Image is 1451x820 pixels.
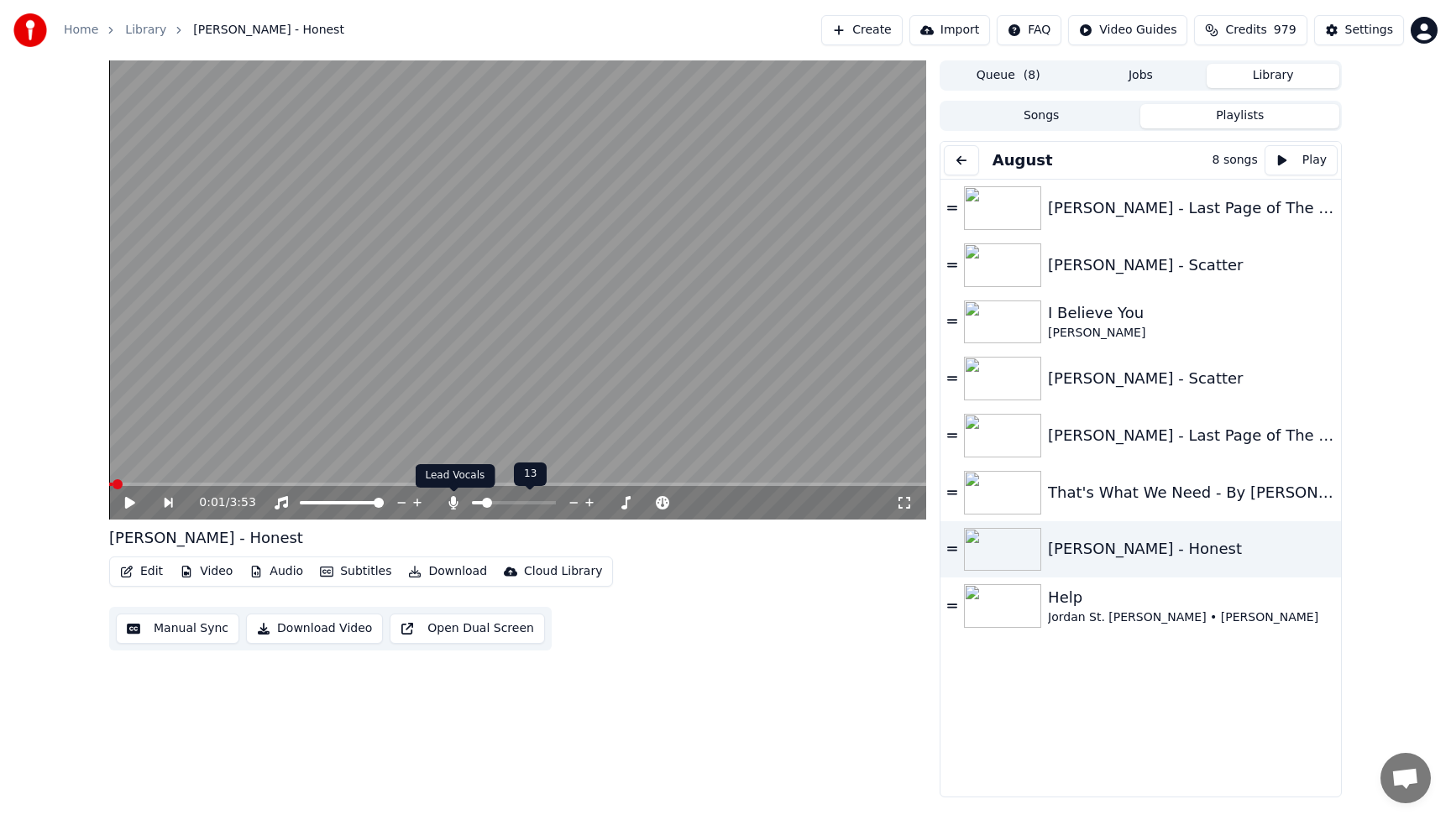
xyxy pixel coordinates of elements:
a: Open chat [1380,753,1431,803]
button: Jobs [1075,64,1207,88]
button: Open Dual Screen [390,614,545,644]
span: [PERSON_NAME] - Honest [193,22,344,39]
div: Cloud Library [524,563,602,580]
button: August [986,149,1060,172]
nav: breadcrumb [64,22,344,39]
div: [PERSON_NAME] - Scatter [1048,253,1334,277]
button: Video Guides [1068,15,1187,45]
button: Audio [243,560,310,583]
div: Lead Vocals [416,464,495,488]
span: 979 [1274,22,1296,39]
button: Queue [942,64,1075,88]
button: Subtitles [313,560,398,583]
div: Settings [1345,22,1393,39]
button: Credits979 [1194,15,1307,45]
button: Edit [113,560,170,583]
button: Create [821,15,903,45]
a: Library [125,22,166,39]
span: 3:53 [229,494,255,511]
div: 13 [514,462,547,486]
button: Settings [1314,15,1404,45]
button: Import [909,15,990,45]
div: [PERSON_NAME] - Honest [1048,537,1334,561]
button: Library [1207,64,1339,88]
div: [PERSON_NAME] - Last Page of The [DEMOGRAPHIC_DATA] ft. [PERSON_NAME] [1048,424,1334,447]
button: Playlists [1140,104,1339,128]
div: [PERSON_NAME] - Scatter [1048,367,1334,390]
div: Help [1048,586,1334,609]
button: Songs [942,104,1141,128]
button: Play [1265,145,1338,175]
div: / [199,494,239,511]
a: Home [64,22,98,39]
div: I Believe You [1048,301,1334,325]
img: youka [13,13,47,47]
div: [PERSON_NAME] - Last Page of The [DEMOGRAPHIC_DATA] ft. [PERSON_NAME] [1048,196,1334,220]
div: 8 songs [1213,152,1258,169]
span: ( 8 ) [1024,67,1040,84]
button: Video [173,560,239,583]
div: [PERSON_NAME] [1048,325,1334,342]
button: Manual Sync [116,614,239,644]
button: FAQ [997,15,1061,45]
button: Download [401,560,494,583]
div: [PERSON_NAME] - Honest [109,526,303,550]
div: Jordan St. [PERSON_NAME] • [PERSON_NAME] [1048,609,1334,626]
span: Credits [1225,22,1266,39]
div: That's What We Need - By [PERSON_NAME] #WeNeedIt #WorshipSong2022 #Lyric [1048,481,1334,504]
span: 0:01 [199,494,225,511]
button: Download Video [246,614,383,644]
